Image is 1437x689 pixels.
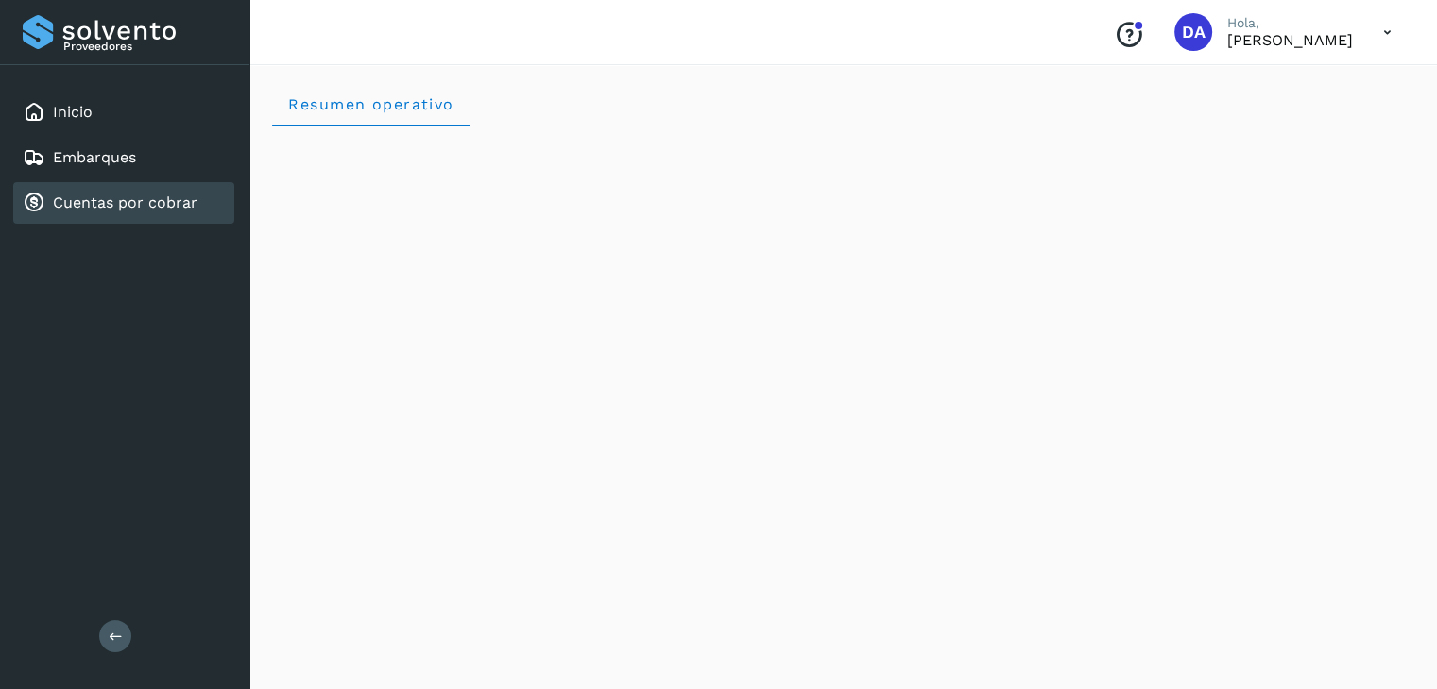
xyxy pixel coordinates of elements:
[1227,15,1353,31] p: Hola,
[13,92,234,133] div: Inicio
[53,193,197,211] a: Cuentas por cobrar
[287,95,454,113] span: Resumen operativo
[53,148,136,166] a: Embarques
[1227,31,1353,49] p: DIANA ARGELIA RUIZ CORTES
[63,40,227,53] p: Proveedores
[13,137,234,178] div: Embarques
[53,103,93,121] a: Inicio
[13,182,234,224] div: Cuentas por cobrar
